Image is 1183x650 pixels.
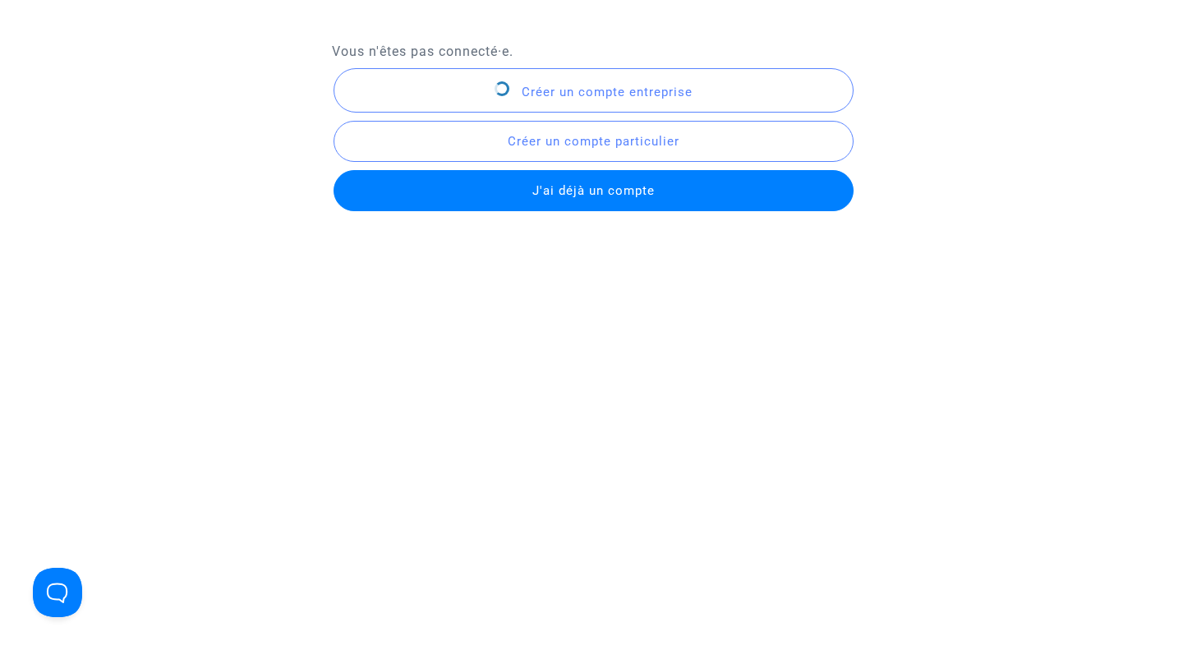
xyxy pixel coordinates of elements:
button: Créer un compte particulier [334,121,854,162]
button: Créer un compte entreprise [334,68,854,113]
p: Vous n'êtes pas connecté·e. [332,41,852,62]
span: Créer un compte particulier [508,134,679,149]
button: J'ai déjà un compte [334,170,854,211]
span: Créer un compte entreprise [522,85,693,99]
span: J'ai déjà un compte [532,183,655,198]
a: Créer un compte particulier [332,132,855,148]
iframe: Help Scout Beacon - Open [33,568,82,617]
